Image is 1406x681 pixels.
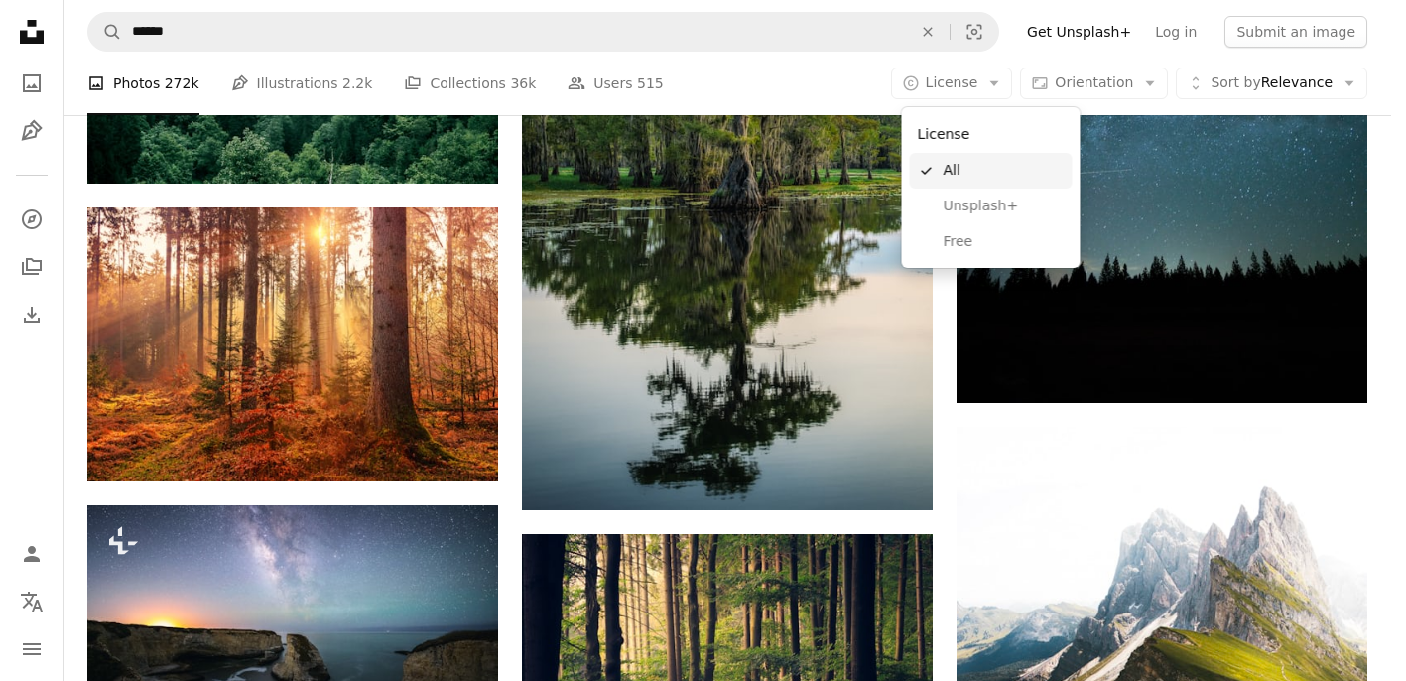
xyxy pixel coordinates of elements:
[1020,68,1168,99] button: Orientation
[944,197,1065,216] span: Unsplash+
[891,68,1013,99] button: License
[926,74,978,90] span: License
[910,115,1073,153] div: License
[944,161,1065,181] span: All
[944,232,1065,252] span: Free
[902,107,1081,268] div: License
